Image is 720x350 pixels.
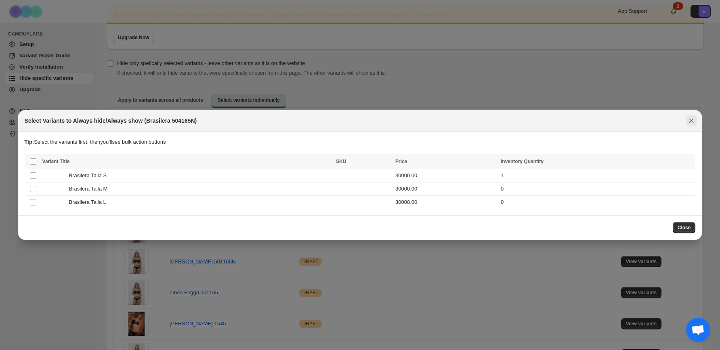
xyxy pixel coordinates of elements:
[678,224,691,231] span: Close
[498,182,695,196] td: 0
[686,318,710,342] div: Chat abierto
[393,196,498,209] td: 30000.00
[69,198,111,206] span: Brasilera Talla L
[393,169,498,182] td: 30000.00
[395,159,407,164] span: Price
[393,182,498,196] td: 30000.00
[498,169,695,182] td: 1
[498,196,695,209] td: 0
[686,115,697,126] button: Close
[69,185,112,193] span: Brasilera Talla M
[25,139,34,145] strong: Tip:
[25,138,696,146] p: Select the variants first, then you'll see bulk action buttons
[69,172,111,180] span: Brasilera Talla S
[336,159,346,164] span: SKU
[673,222,696,233] button: Close
[25,117,197,125] h2: Select Variants to Always hide/Always show (Brasilera 504165N)
[42,159,70,164] span: Variant Title
[501,159,544,164] span: Inventory Quantity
